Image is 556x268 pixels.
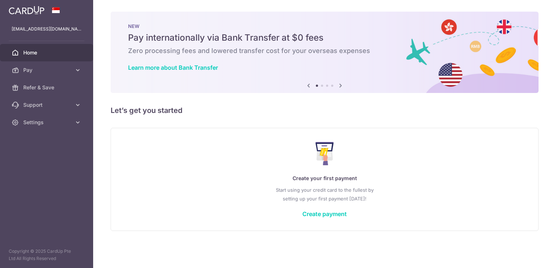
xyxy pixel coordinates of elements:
[111,12,539,93] img: Bank transfer banner
[128,32,521,44] h5: Pay internationally via Bank Transfer at $0 fees
[9,6,44,15] img: CardUp
[111,105,539,116] h5: Let’s get you started
[126,186,524,203] p: Start using your credit card to the fullest by setting up your first payment [DATE]!
[126,174,524,183] p: Create your first payment
[23,119,71,126] span: Settings
[16,5,31,12] span: Help
[128,64,218,71] a: Learn more about Bank Transfer
[302,210,347,218] a: Create payment
[12,25,82,33] p: [EMAIL_ADDRESS][DOMAIN_NAME]
[128,23,521,29] p: NEW
[128,46,521,55] h6: Zero processing fees and lowered transfer cost for your overseas expenses
[23,66,71,74] span: Pay
[23,49,71,56] span: Home
[315,142,334,165] img: Make Payment
[23,101,71,109] span: Support
[23,84,71,91] span: Refer & Save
